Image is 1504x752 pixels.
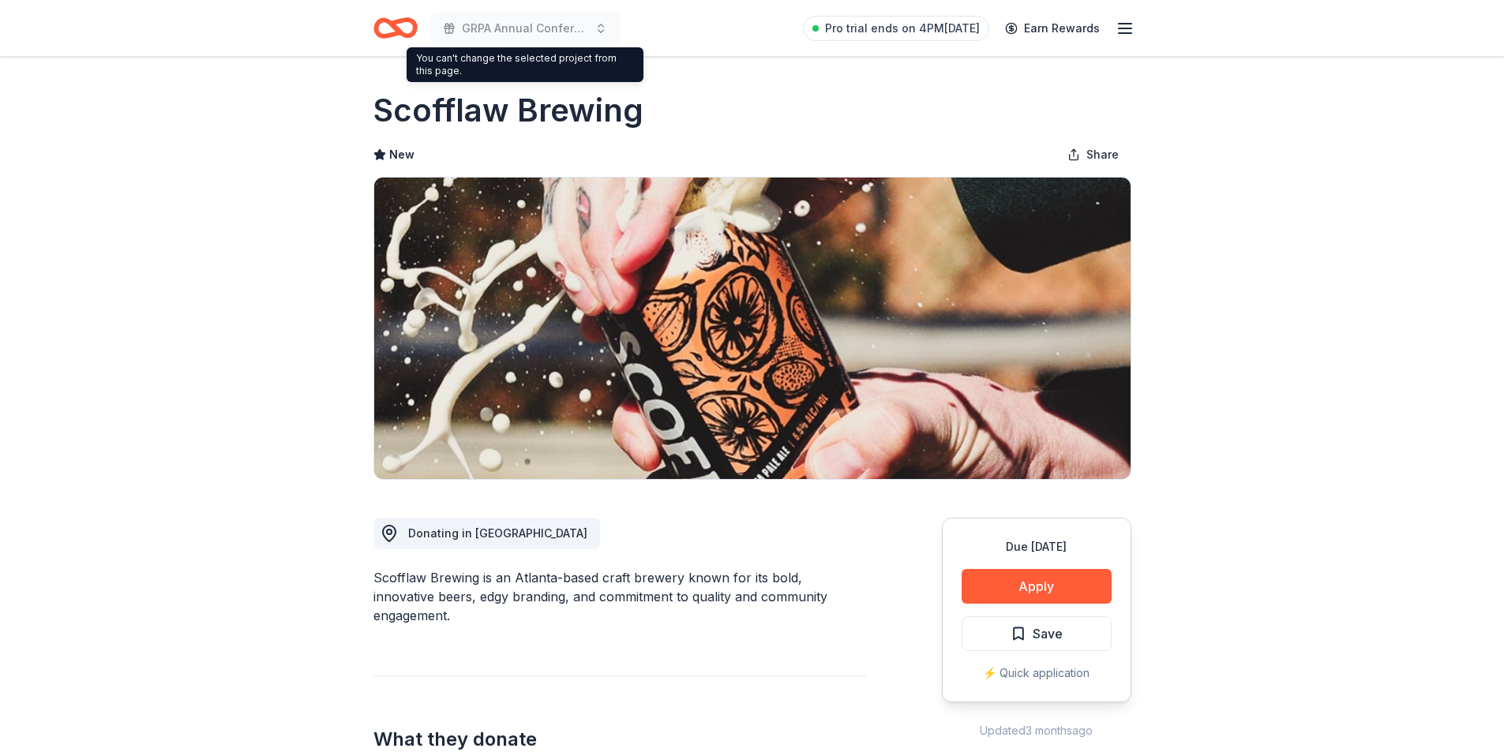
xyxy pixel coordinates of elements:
[462,19,588,38] span: GRPA Annual Conference
[1055,139,1131,170] button: Share
[803,16,989,41] a: Pro trial ends on 4PM[DATE]
[373,9,418,47] a: Home
[389,145,414,164] span: New
[408,526,587,540] span: Donating in [GEOGRAPHIC_DATA]
[962,664,1112,683] div: ⚡️ Quick application
[962,616,1112,651] button: Save
[825,19,980,38] span: Pro trial ends on 4PM[DATE]
[373,727,866,752] h2: What they donate
[962,569,1112,604] button: Apply
[430,13,620,44] button: GRPA Annual Conference
[374,178,1131,479] img: Image for Scofflaw Brewing
[1086,145,1119,164] span: Share
[373,88,643,133] h1: Scofflaw Brewing
[996,14,1109,43] a: Earn Rewards
[373,568,866,625] div: Scofflaw Brewing is an Atlanta-based craft brewery known for its bold, innovative beers, edgy bra...
[407,47,643,82] div: You can't change the selected project from this page.
[1033,623,1063,644] span: Save
[962,537,1112,556] div: Due [DATE]
[942,721,1131,740] div: Updated 3 months ago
